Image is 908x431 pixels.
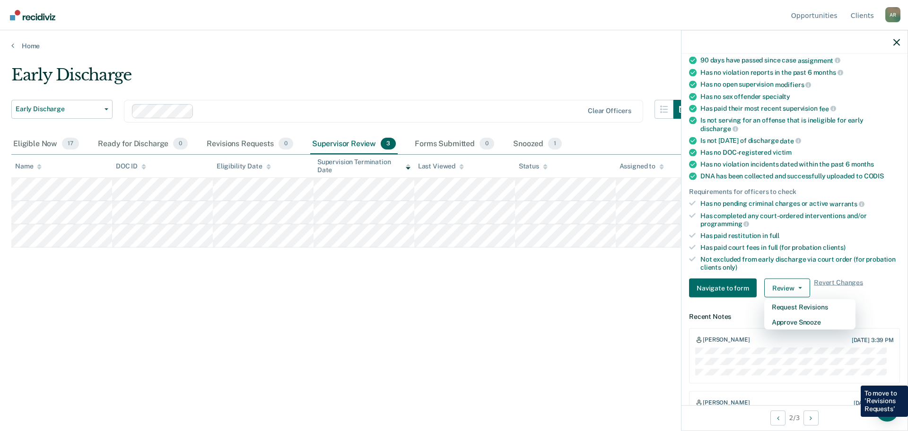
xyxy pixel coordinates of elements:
div: Snoozed [511,134,564,155]
span: clients) [823,243,846,251]
div: DOC ID [116,162,146,170]
div: Eligible Now [11,134,81,155]
div: DNA has been collected and successfully uploaded to [700,172,900,180]
div: Revisions Requests [205,134,295,155]
div: Dropdown Menu [764,299,856,330]
div: Has completed any court-ordered interventions and/or [700,211,900,228]
div: [PERSON_NAME] [703,399,750,406]
span: discharge [700,124,738,132]
button: Review [764,279,810,298]
span: modifiers [775,80,812,88]
div: Name [15,162,42,170]
div: Not excluded from early discharge via court order (for probation clients [700,255,900,271]
div: Is not [DATE] of discharge [700,136,900,145]
div: Has no sex offender [700,92,900,100]
span: 0 [480,138,494,150]
button: Previous Opportunity [770,410,786,425]
span: warrants [829,200,864,207]
div: Status [519,162,548,170]
img: Recidiviz [10,10,55,20]
span: specialty [762,92,790,100]
div: Assigned to [620,162,664,170]
div: Ready for Discharge [96,134,190,155]
div: Clear officers [588,107,631,115]
span: 1 [548,138,562,150]
div: 90 days have passed since case [700,56,900,64]
div: Open Intercom Messenger [876,399,899,422]
span: victim [773,149,792,156]
div: Has no violation reports in the past 6 [700,68,900,77]
span: 17 [62,138,79,150]
span: fee [819,105,836,112]
button: Next Opportunity [803,410,819,425]
div: A R [885,7,900,22]
div: [DATE] 3:17 PM [854,399,894,406]
span: 0 [279,138,293,150]
div: Has no pending criminal charges or active [700,200,900,208]
div: Is not serving for an offense that is ineligible for early [700,116,900,132]
div: Supervisor Review [310,134,398,155]
a: Home [11,42,897,50]
div: Eligibility Date [217,162,271,170]
span: months [851,160,874,168]
span: assignment [798,56,840,64]
div: Has paid court fees in full (for probation [700,243,900,251]
div: Has no open supervision [700,80,900,89]
button: Approve Snooze [764,315,856,330]
span: date [780,137,801,144]
div: Forms Submitted [413,134,496,155]
div: [DATE] 3:39 PM [852,336,894,343]
span: Early Discharge [16,105,101,113]
div: Has no DOC-registered [700,149,900,157]
span: 0 [173,138,188,150]
button: Profile dropdown button [885,7,900,22]
div: 2 / 3 [681,405,908,430]
span: months [813,69,843,76]
div: Has paid their most recent supervision [700,104,900,113]
span: Revert Changes [814,279,863,298]
span: full [769,232,779,239]
button: Request Revisions [764,299,856,315]
button: Navigate to form [689,279,757,298]
a: Navigate to form link [689,279,760,298]
span: 3 [381,138,396,150]
div: Supervision Termination Date [317,158,410,174]
div: Has paid restitution in [700,232,900,240]
div: Early Discharge [11,65,692,92]
span: programming [700,220,749,228]
span: CODIS [864,172,884,180]
div: Requirements for officers to check [689,188,900,196]
div: [PERSON_NAME] [703,336,750,344]
div: Has no violation incidents dated within the past 6 [700,160,900,168]
span: only) [723,263,737,271]
dt: Recent Notes [689,313,900,321]
div: Last Viewed [418,162,464,170]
